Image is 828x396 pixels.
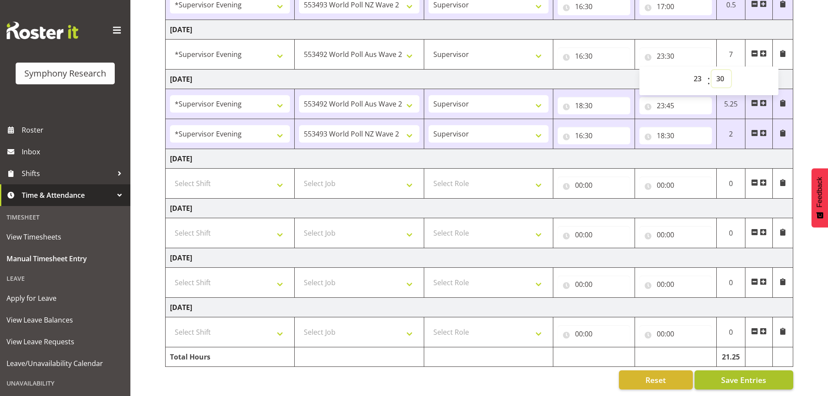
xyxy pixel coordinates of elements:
[645,374,666,386] span: Reset
[2,270,128,287] div: Leave
[721,374,766,386] span: Save Entries
[166,347,295,367] td: Total Hours
[166,199,793,218] td: [DATE]
[7,335,124,348] span: View Leave Requests
[716,347,745,367] td: 21.25
[22,189,113,202] span: Time & Attendance
[716,119,745,149] td: 2
[2,374,128,392] div: Unavailability
[166,298,793,317] td: [DATE]
[811,168,828,227] button: Feedback - Show survey
[707,70,710,92] span: :
[639,127,712,144] input: Click to select...
[558,276,630,293] input: Click to select...
[558,176,630,194] input: Click to select...
[639,325,712,343] input: Click to select...
[639,226,712,243] input: Click to select...
[2,331,128,353] a: View Leave Requests
[7,313,124,326] span: View Leave Balances
[7,22,78,39] img: Rosterit website logo
[716,317,745,347] td: 0
[22,167,113,180] span: Shifts
[2,248,128,270] a: Manual Timesheet Entry
[716,40,745,70] td: 7
[7,230,124,243] span: View Timesheets
[2,287,128,309] a: Apply for Leave
[816,177,824,207] span: Feedback
[639,276,712,293] input: Click to select...
[639,47,712,65] input: Click to select...
[7,357,124,370] span: Leave/Unavailability Calendar
[7,252,124,265] span: Manual Timesheet Entry
[619,370,693,389] button: Reset
[716,268,745,298] td: 0
[166,149,793,169] td: [DATE]
[558,127,630,144] input: Click to select...
[558,226,630,243] input: Click to select...
[716,218,745,248] td: 0
[166,70,793,89] td: [DATE]
[24,67,106,80] div: Symphony Research
[639,176,712,194] input: Click to select...
[558,325,630,343] input: Click to select...
[22,145,126,158] span: Inbox
[166,20,793,40] td: [DATE]
[716,169,745,199] td: 0
[639,97,712,114] input: Click to select...
[558,47,630,65] input: Click to select...
[7,292,124,305] span: Apply for Leave
[2,353,128,374] a: Leave/Unavailability Calendar
[2,226,128,248] a: View Timesheets
[716,89,745,119] td: 5.25
[166,248,793,268] td: [DATE]
[558,97,630,114] input: Click to select...
[2,309,128,331] a: View Leave Balances
[22,123,126,136] span: Roster
[695,370,793,389] button: Save Entries
[2,208,128,226] div: Timesheet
